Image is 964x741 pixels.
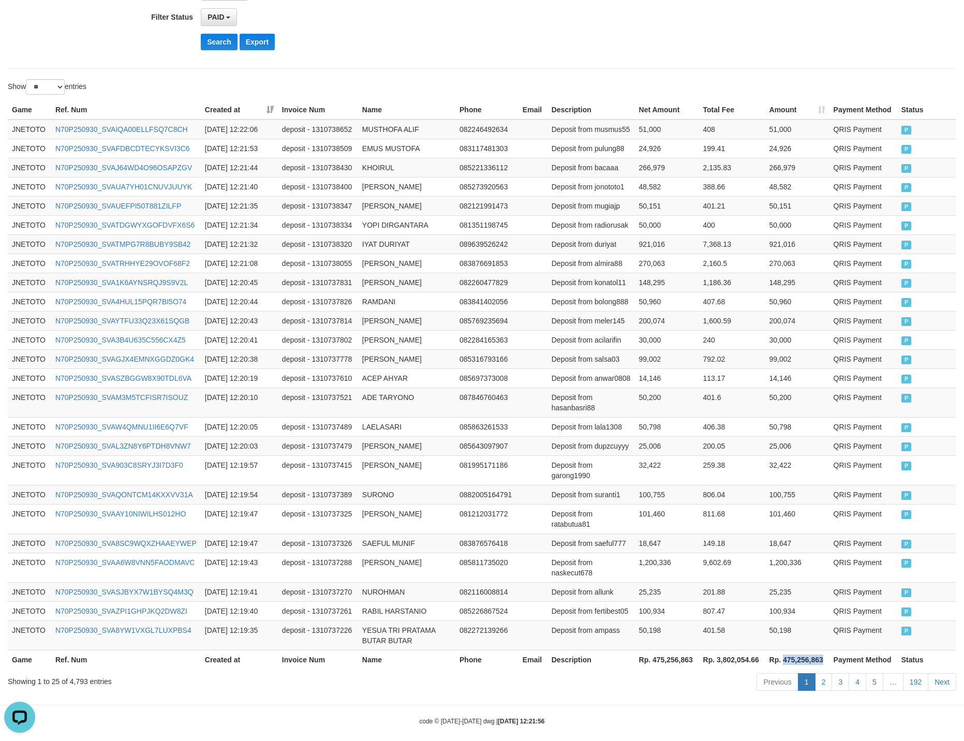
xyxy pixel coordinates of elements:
[358,330,455,349] td: [PERSON_NAME]
[765,388,829,417] td: 50,200
[901,540,912,549] span: PAID
[455,177,518,196] td: 085273920563
[901,462,912,470] span: PAID
[901,442,912,451] span: PAID
[699,553,765,582] td: 9,602.69
[455,215,518,234] td: 081351198745
[358,368,455,388] td: ACEP AHYAR
[8,273,51,292] td: JNETOTO
[55,298,186,306] a: N70P250930_SVA4HUL15PQR7BI5O74
[8,254,51,273] td: JNETOTO
[699,504,765,533] td: 811.68
[455,139,518,158] td: 083117481303
[51,100,201,120] th: Ref. Num
[278,436,358,455] td: deposit - 1310737479
[201,485,278,504] td: [DATE] 12:19:54
[455,330,518,349] td: 082284165363
[547,388,635,417] td: Deposit from hasanbasri88
[278,455,358,485] td: deposit - 1310737415
[547,234,635,254] td: Deposit from duriyat
[699,485,765,504] td: 806.04
[8,158,51,177] td: JNETOTO
[699,533,765,553] td: 149.18
[8,368,51,388] td: JNETOTO
[55,491,193,499] a: N70P250930_SVAQONTCM14KXXVV31A
[829,196,897,215] td: QRIS Payment
[8,455,51,485] td: JNETOTO
[547,553,635,582] td: Deposit from naskecut678
[240,34,275,50] button: Export
[635,100,699,120] th: Net Amount
[547,533,635,553] td: Deposit from saeful777
[8,100,51,120] th: Game
[201,234,278,254] td: [DATE] 12:21:32
[765,120,829,139] td: 51,000
[699,196,765,215] td: 401.21
[699,417,765,436] td: 406.38
[829,368,897,388] td: QRIS Payment
[278,504,358,533] td: deposit - 1310737325
[829,504,897,533] td: QRIS Payment
[635,417,699,436] td: 50,798
[278,177,358,196] td: deposit - 1310738400
[901,355,912,364] span: PAID
[201,273,278,292] td: [DATE] 12:20:45
[829,553,897,582] td: QRIS Payment
[829,455,897,485] td: QRIS Payment
[358,177,455,196] td: [PERSON_NAME]
[699,120,765,139] td: 408
[765,292,829,311] td: 50,960
[829,292,897,311] td: QRIS Payment
[278,273,358,292] td: deposit - 1310737831
[897,100,956,120] th: Status
[757,673,798,691] a: Previous
[635,120,699,139] td: 51,000
[201,8,237,26] button: PAID
[635,292,699,311] td: 50,960
[8,436,51,455] td: JNETOTO
[358,254,455,273] td: [PERSON_NAME]
[829,234,897,254] td: QRIS Payment
[547,100,635,120] th: Description
[635,234,699,254] td: 921,016
[903,673,928,691] a: 192
[55,461,183,469] a: N70P250930_SVA903C8SRYJ3I7D3F0
[635,533,699,553] td: 18,647
[829,417,897,436] td: QRIS Payment
[635,330,699,349] td: 30,000
[4,4,35,35] button: Open LiveChat chat widget
[866,673,883,691] a: 5
[55,125,188,134] a: N70P250930_SVAIQA00ELLFSQ7C8CH
[278,417,358,436] td: deposit - 1310737489
[547,120,635,139] td: Deposit from musmus55
[455,120,518,139] td: 082246492634
[765,504,829,533] td: 101,460
[635,553,699,582] td: 1,200,336
[358,120,455,139] td: MUSTHOFA ALIF
[455,292,518,311] td: 083841402056
[765,311,829,330] td: 200,074
[8,215,51,234] td: JNETOTO
[798,673,815,691] a: 1
[547,196,635,215] td: Deposit from mugiajp
[8,533,51,553] td: JNETOTO
[201,311,278,330] td: [DATE] 12:20:43
[635,349,699,368] td: 99,002
[8,417,51,436] td: JNETOTO
[829,330,897,349] td: QRIS Payment
[358,553,455,582] td: [PERSON_NAME]
[55,442,191,450] a: N70P250930_SVAL3ZN8Y6PTDH8VNW7
[278,582,358,601] td: deposit - 1310737270
[8,553,51,582] td: JNETOTO
[201,215,278,234] td: [DATE] 12:21:34
[201,582,278,601] td: [DATE] 12:19:41
[547,311,635,330] td: Deposit from meler145
[8,79,86,95] label: Show entries
[699,234,765,254] td: 7,368.13
[829,273,897,292] td: QRIS Payment
[547,292,635,311] td: Deposit from bolong888
[55,423,188,431] a: N70P250930_SVAW4QMNU1II6E6Q7VF
[278,330,358,349] td: deposit - 1310737802
[547,485,635,504] td: Deposit from suranti1
[358,349,455,368] td: [PERSON_NAME]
